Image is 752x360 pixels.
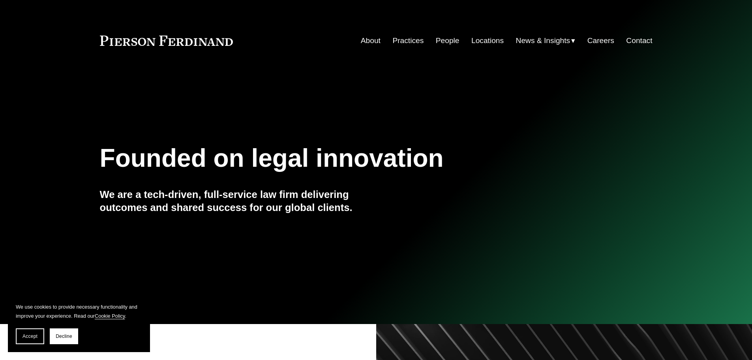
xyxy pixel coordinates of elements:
[516,34,570,48] span: News & Insights
[100,188,376,214] h4: We are a tech-driven, full-service law firm delivering outcomes and shared success for our global...
[361,33,381,48] a: About
[516,33,576,48] a: folder dropdown
[16,302,142,320] p: We use cookies to provide necessary functionality and improve your experience. Read our .
[56,334,72,339] span: Decline
[100,144,561,173] h1: Founded on legal innovation
[436,33,459,48] a: People
[95,313,125,319] a: Cookie Policy
[392,33,424,48] a: Practices
[626,33,652,48] a: Contact
[587,33,614,48] a: Careers
[16,328,44,344] button: Accept
[8,294,150,352] section: Cookie banner
[50,328,78,344] button: Decline
[23,334,38,339] span: Accept
[471,33,504,48] a: Locations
